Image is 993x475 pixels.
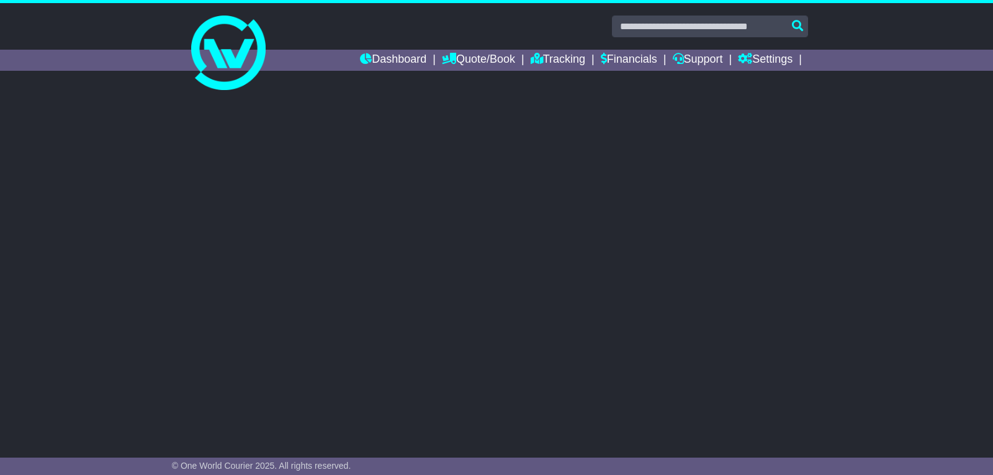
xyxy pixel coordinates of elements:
[673,50,723,71] a: Support
[601,50,657,71] a: Financials
[172,461,351,471] span: © One World Courier 2025. All rights reserved.
[531,50,585,71] a: Tracking
[360,50,426,71] a: Dashboard
[442,50,515,71] a: Quote/Book
[738,50,793,71] a: Settings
